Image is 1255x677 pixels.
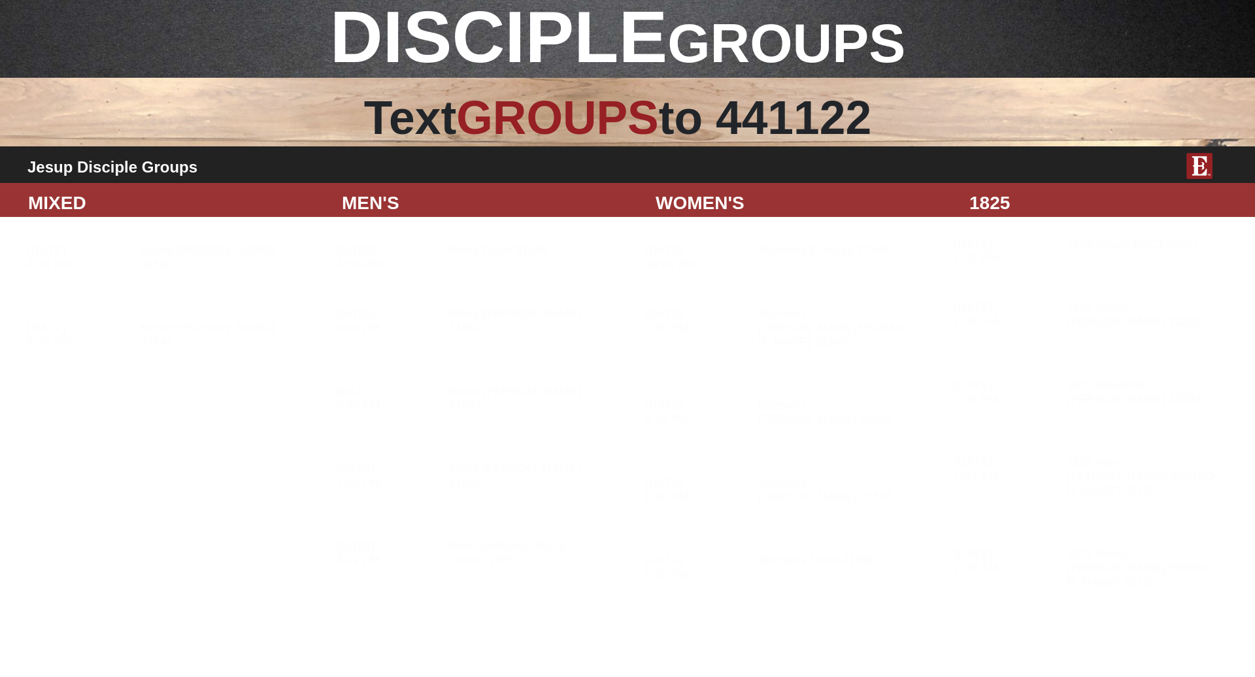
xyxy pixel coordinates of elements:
strong: In Person [462,342,504,353]
h4: [DATE] 6:30 PM [645,553,749,582]
h4: [DATE] 7:00 PM [336,462,440,490]
strong: In Person [205,356,246,367]
div: WOMEN'S [646,190,960,217]
h4: Mens [PERSON_NAME] 31560 [449,307,598,353]
h4: Womens [PERSON_NAME] 31545 [758,399,907,444]
h4: Mens [PERSON_NAME] 31545 [449,462,598,508]
strong: In Person [771,574,812,585]
h4: Mixed [PERSON_NAME] 31545 [140,322,289,367]
strong: In Person [462,574,504,585]
strong: In Person [771,434,812,444]
h4: Womens [PERSON_NAME] 31545 [758,476,907,522]
h4: Mens [PERSON_NAME] 31545 [449,385,598,431]
h4: 1825 Mens [PERSON_NAME]/[PERSON_NAME] 32250 [1067,455,1216,516]
h4: [DATE] 6:00 PM [645,399,749,427]
h4: Non-traditional Mens Cook 31555 [449,540,598,586]
h4: [DATE] 6:30 PM [27,322,131,350]
img: E-icon-fireweed-White-TM.png [1186,153,1213,179]
h4: [DATE] 7:00 AM [954,455,1058,484]
h4: Womens [PERSON_NAME]/[PERSON_NAME] 31545 [758,307,907,367]
span: GROUPS [456,91,658,144]
b: Jesup Disciple Groups [27,158,197,176]
h4: [DATE] 8:22 PM [336,540,440,568]
strong: In Person [771,356,812,367]
strong: In Person [1080,505,1122,516]
h4: 1825 Womens [PERSON_NAME] 32224 [1067,378,1216,424]
strong: In Person [462,420,504,430]
h4: [DATE] 7:00 PM [954,378,1058,406]
span: GROUPS [667,12,905,74]
strong: In Person [771,511,812,521]
div: MIXED [18,190,332,217]
h4: Womens Duke 31546 [758,553,907,586]
strong: In Person [1080,597,1122,607]
strong: In Person [1080,336,1122,346]
strong: In Person [1080,414,1122,424]
div: MEN'S [332,190,646,217]
h4: 1825 Mens [PERSON_NAME]/[PERSON_NAME] 32250 [1067,548,1216,608]
h4: [DATE] 6:30 PM [645,476,749,504]
h4: [DATE] 6:30 PM [336,385,440,413]
h4: [DATE] 7:00 AM [954,548,1058,576]
strong: In Person [462,497,504,508]
strong: Childcare [147,356,189,367]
